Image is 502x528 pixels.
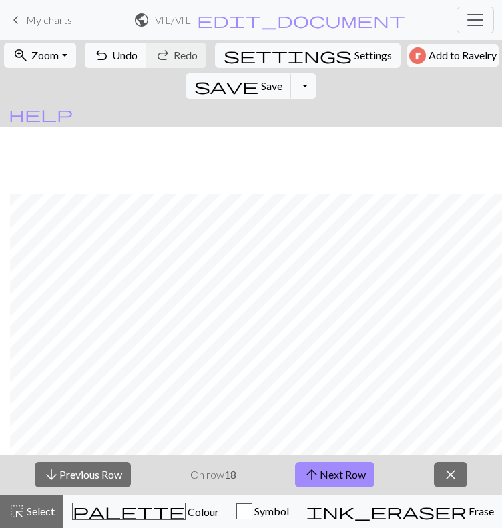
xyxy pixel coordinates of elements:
[93,46,109,65] span: undo
[409,47,426,64] img: Ravelry
[215,43,401,68] button: SettingsSettings
[35,462,131,487] button: Previous Row
[190,467,236,483] p: On row
[155,13,191,26] h2: VfL / VfL
[13,46,29,65] span: zoom_in
[252,505,289,517] span: Symbol
[354,47,392,63] span: Settings
[443,465,459,484] span: close
[228,495,298,528] button: Symbol
[4,43,75,68] button: Zoom
[85,43,147,68] button: Undo
[186,73,292,99] button: Save
[457,7,494,33] button: Toggle navigation
[224,47,352,63] i: Settings
[295,462,374,487] button: Next Row
[224,468,236,481] strong: 18
[9,105,73,123] span: help
[186,505,219,518] span: Colour
[306,502,467,521] span: ink_eraser
[112,49,138,61] span: Undo
[25,505,55,517] span: Select
[407,44,499,67] button: Add to Ravelry
[8,11,24,29] span: keyboard_arrow_left
[197,11,405,29] span: edit_document
[224,46,352,65] span: settings
[467,505,494,517] span: Erase
[261,79,282,92] span: Save
[73,502,185,521] span: palette
[429,47,497,64] span: Add to Ravelry
[9,502,25,521] span: highlight_alt
[8,9,72,31] a: My charts
[31,49,59,61] span: Zoom
[194,77,258,95] span: save
[43,465,59,484] span: arrow_downward
[134,11,150,29] span: public
[304,465,320,484] span: arrow_upward
[26,13,72,26] span: My charts
[63,495,228,528] button: Colour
